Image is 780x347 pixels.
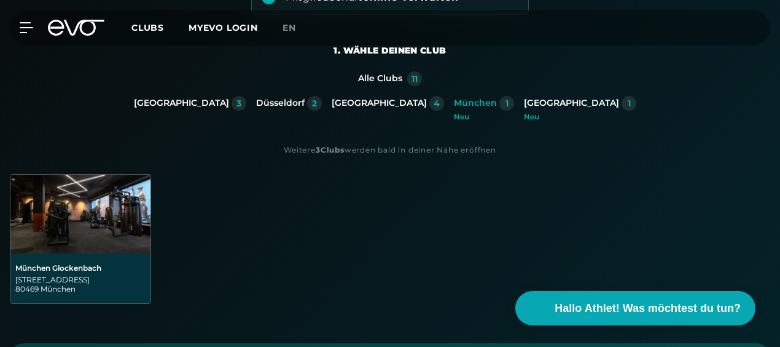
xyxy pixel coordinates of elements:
[283,21,311,35] a: en
[524,113,636,121] div: Neu
[316,145,321,154] strong: 3
[628,99,631,108] div: 1
[505,99,509,108] div: 1
[283,22,296,33] span: en
[10,175,150,253] img: München Glockenbach
[236,99,241,108] div: 3
[454,113,514,121] div: Neu
[131,22,189,33] a: Clubs
[189,22,258,33] a: MYEVO LOGIN
[358,73,402,84] div: Alle Clubs
[321,145,345,154] strong: Clubs
[411,74,418,83] div: 11
[312,99,317,108] div: 2
[332,98,427,109] div: [GEOGRAPHIC_DATA]
[256,98,305,109] div: Düsseldorf
[515,291,755,325] button: Hallo Athlet! Was möchtest du tun?
[131,22,164,33] span: Clubs
[524,98,619,109] div: [GEOGRAPHIC_DATA]
[134,98,229,109] div: [GEOGRAPHIC_DATA]
[555,300,741,317] span: Hallo Athlet! Was möchtest du tun?
[434,99,440,108] div: 4
[454,98,497,109] div: München
[15,263,146,273] div: München Glockenbach
[15,275,146,293] div: [STREET_ADDRESS] 80469 München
